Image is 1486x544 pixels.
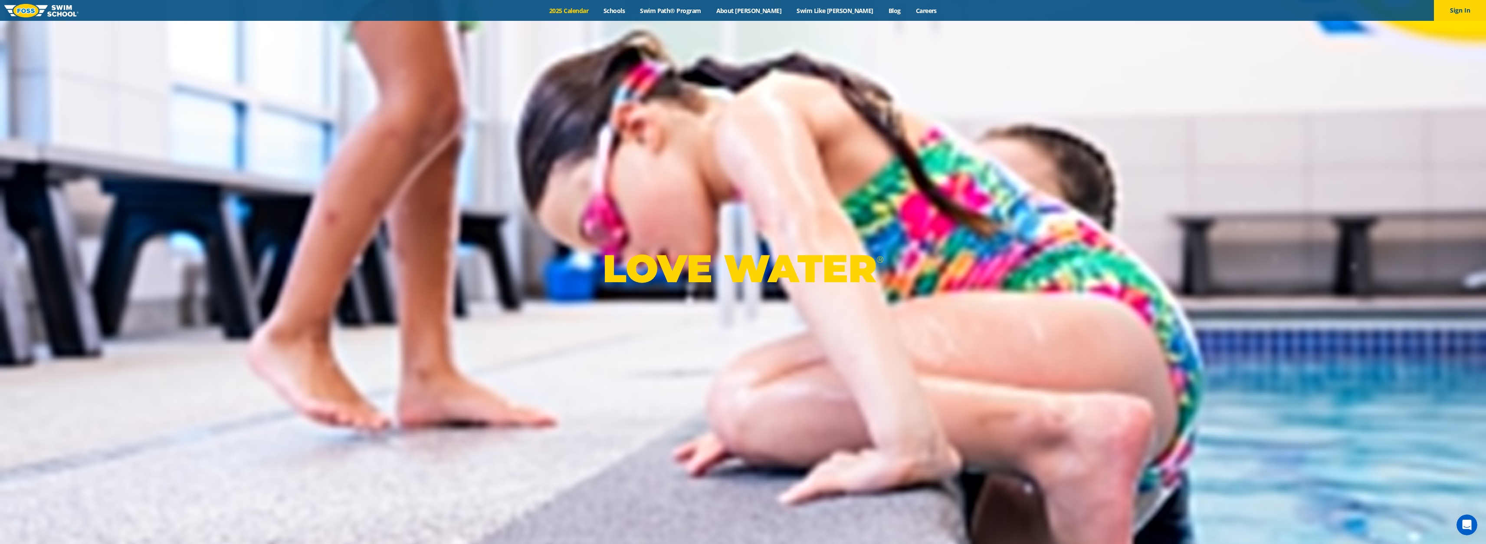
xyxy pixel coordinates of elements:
a: About [PERSON_NAME] [709,7,789,15]
a: Swim Like [PERSON_NAME] [789,7,881,15]
a: Swim Path® Program [633,7,709,15]
iframe: Intercom live chat [1456,514,1477,535]
a: Blog [881,7,908,15]
sup: ® [876,254,883,265]
a: Schools [596,7,633,15]
a: Careers [908,7,944,15]
p: LOVE WATER [603,245,883,292]
img: FOSS Swim School Logo [4,4,79,17]
a: 2025 Calendar [542,7,596,15]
